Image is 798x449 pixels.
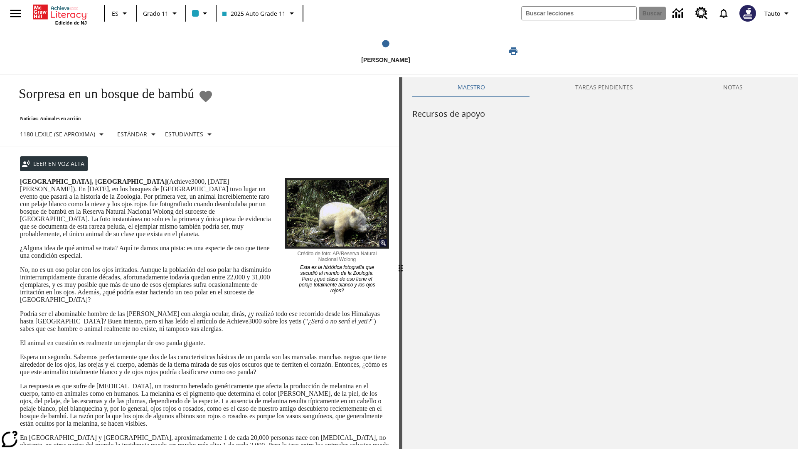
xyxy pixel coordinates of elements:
p: Noticias: Animales en acción [10,116,218,122]
button: Añadir a mis Favoritas - Sorpresa en un bosque de bambú [198,89,213,104]
p: Estudiantes [165,130,203,138]
p: Podría ser el abominable hombre de las [PERSON_NAME] con alergia ocular, dirás, ¿y realizó todo e... [20,310,389,333]
p: La respuesta es que sufre de [MEDICAL_DATA], un trastorno heredado genéticamente que afecta la pr... [20,382,389,427]
p: Crédito de foto: AP/Reserva Natural Nacional Wolong [296,249,379,262]
p: 1180 Lexile (Se aproxima) [20,130,95,138]
button: El color de la clase es azul claro. Cambiar el color de la clase. [189,6,213,21]
h1: Sorpresa en un bosque de bambú [10,86,194,101]
p: Espera un segundo. Sabemos perfectamente que dos de las caracteristicas básicas de un panda son l... [20,353,389,376]
a: Centro de recursos, Se abrirá en una pestaña nueva. [690,2,713,25]
a: Centro de información [667,2,690,25]
p: Esta es la histórica fotografía que sacudió al mundo de la Zoología. Pero ¿qué clase de oso tiene... [296,262,379,294]
button: NOTAS [678,77,788,97]
p: No, no es un oso polar con los ojos irritados. Aunque la población del oso polar ha disminuido in... [20,266,389,303]
div: activity [402,77,798,449]
button: Imprimir [500,44,527,59]
img: Ampliar [379,239,387,247]
span: Edición de NJ [55,20,87,25]
strong: [GEOGRAPHIC_DATA], [GEOGRAPHIC_DATA] [20,178,167,185]
button: Abrir el menú lateral [3,1,28,26]
button: Clase: 2025 Auto Grade 11, Selecciona una clase [219,6,300,21]
div: Portada [33,3,87,25]
a: Notificaciones [713,2,734,24]
div: Instructional Panel Tabs [412,77,788,97]
button: Maestro [412,77,530,97]
span: Grado 11 [143,9,168,18]
span: [PERSON_NAME] [361,57,410,63]
p: (Achieve3000, [DATE][PERSON_NAME]). En [DATE], en los bosques de [GEOGRAPHIC_DATA] tuvo lugar un ... [20,178,389,238]
p: El animal en cuestión es realmente un ejemplar de oso panda gigante. [20,339,389,347]
input: Buscar campo [522,7,636,20]
p: Estándar [117,130,147,138]
button: Lee step 1 of 1 [278,28,493,74]
img: los pandas albinos en China a veces son confundidos con osos polares [285,178,389,249]
button: Tipo de apoyo, Estándar [114,127,162,142]
span: 2025 Auto Grade 11 [222,9,286,18]
img: Avatar [739,5,756,22]
button: Lenguaje: ES, Selecciona un idioma [107,6,134,21]
button: Seleccionar estudiante [162,127,218,142]
button: Leer en voz alta [20,156,88,172]
em: ¿Será o no será el yeti? [308,318,371,325]
span: Tauto [764,9,780,18]
button: Perfil/Configuración [761,6,795,21]
button: TAREAS PENDIENTES [530,77,678,97]
p: ¿Alguna idea de qué animal se trata? Aquí te damos una pista: es una especie de oso que tiene una... [20,244,389,259]
div: Pulsa la tecla de intro o la barra espaciadora y luego presiona las flechas de derecha e izquierd... [399,77,402,449]
button: Grado: Grado 11, Elige un grado [140,6,183,21]
button: Escoja un nuevo avatar [734,2,761,24]
button: Seleccione Lexile, 1180 Lexile (Se aproxima) [17,127,110,142]
h6: Recursos de apoyo [412,107,788,121]
span: ES [112,9,118,18]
